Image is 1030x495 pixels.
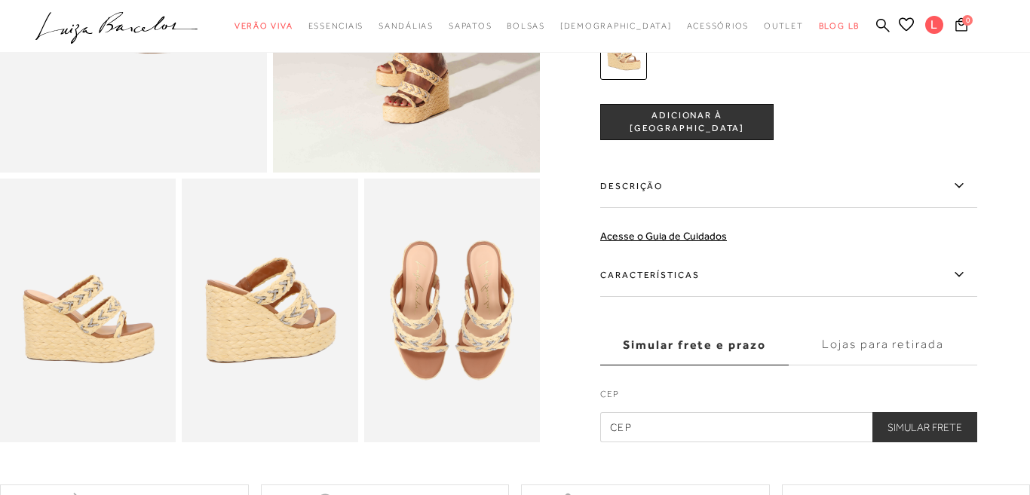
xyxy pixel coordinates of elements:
[308,21,364,30] span: Essenciais
[449,21,492,30] span: Sapatos
[600,33,647,80] img: SANDÁLIA PLATAFORMA ALTA EM RÁFIA BEGE TRANÇADA COM CRISTAIS
[449,12,492,40] a: noSubCategoriesText
[600,387,977,408] label: CEP
[364,179,540,442] img: image
[235,21,293,30] span: Verão Viva
[600,253,977,297] label: Características
[507,21,545,30] span: Bolsas
[764,12,804,40] a: noSubCategoriesText
[819,21,860,30] span: BLOG LB
[600,230,727,242] a: Acesse o Guia de Cuidados
[560,12,672,40] a: noSubCategoriesText
[872,412,977,442] button: Simular Frete
[560,21,672,30] span: [DEMOGRAPHIC_DATA]
[601,109,773,136] span: ADICIONAR À [GEOGRAPHIC_DATA]
[687,12,750,40] a: noSubCategoriesText
[600,104,774,140] button: ADICIONAR À [GEOGRAPHIC_DATA]
[182,179,357,442] img: image
[600,325,789,365] label: Simular frete e prazo
[789,325,977,365] label: Lojas para retirada
[925,16,943,34] span: L
[600,412,977,442] input: CEP
[379,12,434,40] a: noSubCategoriesText
[235,12,293,40] a: noSubCategoriesText
[819,12,860,40] a: BLOG LB
[764,21,804,30] span: Outlet
[379,21,434,30] span: Sandálias
[918,15,951,38] button: L
[687,21,750,30] span: Acessórios
[600,164,977,208] label: Descrição
[308,12,364,40] a: noSubCategoriesText
[951,17,972,37] button: 0
[962,15,973,26] span: 0
[507,12,545,40] a: noSubCategoriesText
